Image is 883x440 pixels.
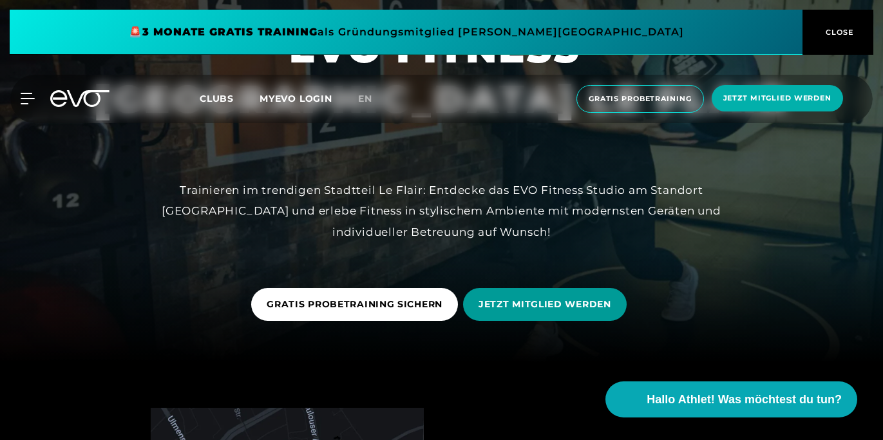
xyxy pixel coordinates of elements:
button: CLOSE [802,10,873,55]
a: GRATIS PROBETRAINING SICHERN [251,278,463,330]
span: CLOSE [822,26,854,38]
span: Clubs [200,93,234,104]
a: Clubs [200,92,260,104]
a: Jetzt Mitglied werden [708,85,847,113]
span: Hallo Athlet! Was möchtest du tun? [647,391,842,408]
a: JETZT MITGLIED WERDEN [463,278,632,330]
span: Jetzt Mitglied werden [723,93,831,104]
span: Gratis Probetraining [589,93,692,104]
span: JETZT MITGLIED WERDEN [479,298,611,311]
span: GRATIS PROBETRAINING SICHERN [267,298,442,311]
a: MYEVO LOGIN [260,93,332,104]
a: en [358,91,388,106]
button: Hallo Athlet! Was möchtest du tun? [605,381,857,417]
a: Gratis Probetraining [573,85,708,113]
div: Trainieren im trendigen Stadtteil Le Flair: Entdecke das EVO Fitness Studio am Standort [GEOGRAPH... [152,180,732,242]
span: en [358,93,372,104]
